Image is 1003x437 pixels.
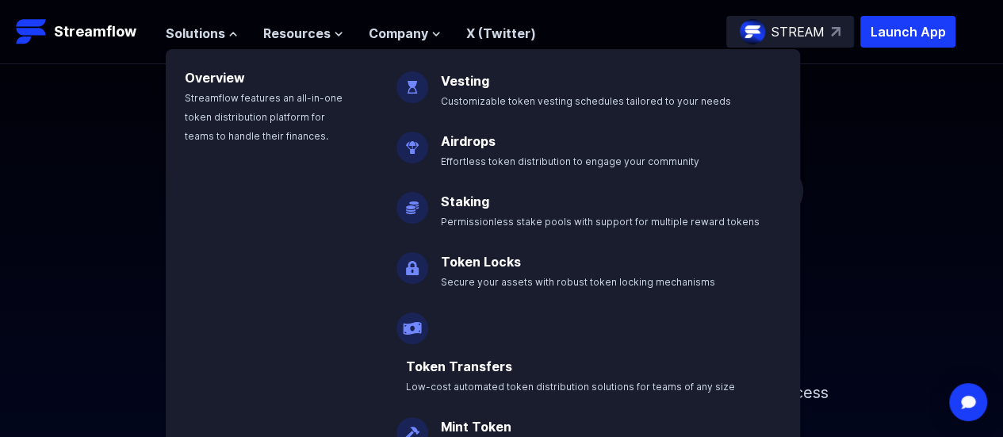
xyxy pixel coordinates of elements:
[406,381,735,393] span: Low-cost automated token distribution solutions for teams of any size
[860,16,955,48] button: Launch App
[441,419,511,435] a: Mint Token
[441,95,731,107] span: Customizable token vesting schedules tailored to your needs
[54,21,136,43] p: Streamflow
[441,155,699,167] span: Effortless token distribution to engage your community
[16,16,150,48] a: Streamflow
[396,179,428,224] img: Staking
[263,24,331,43] span: Resources
[726,16,854,48] a: STREAM
[396,59,428,103] img: Vesting
[263,24,343,43] button: Resources
[396,240,428,284] img: Token Locks
[369,24,441,43] button: Company
[166,24,225,43] span: Solutions
[441,276,715,288] span: Secure your assets with robust token locking mechanisms
[441,254,521,270] a: Token Locks
[441,73,489,89] a: Vesting
[949,383,987,421] div: Open Intercom Messenger
[441,133,496,149] a: Airdrops
[441,216,760,228] span: Permissionless stake pools with support for multiple reward tokens
[396,300,428,344] img: Payroll
[16,16,48,48] img: Streamflow Logo
[466,25,536,41] a: X (Twitter)
[406,358,512,374] a: Token Transfers
[831,27,840,36] img: top-right-arrow.svg
[185,92,343,142] span: Streamflow features an all-in-one token distribution platform for teams to handle their finances.
[185,70,245,86] a: Overview
[771,22,825,41] p: STREAM
[740,19,765,44] img: streamflow-logo-circle.png
[441,194,489,209] a: Staking
[145,255,859,356] h1: Token management infrastructure
[166,24,238,43] button: Solutions
[369,24,428,43] span: Company
[396,119,428,163] img: Airdrops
